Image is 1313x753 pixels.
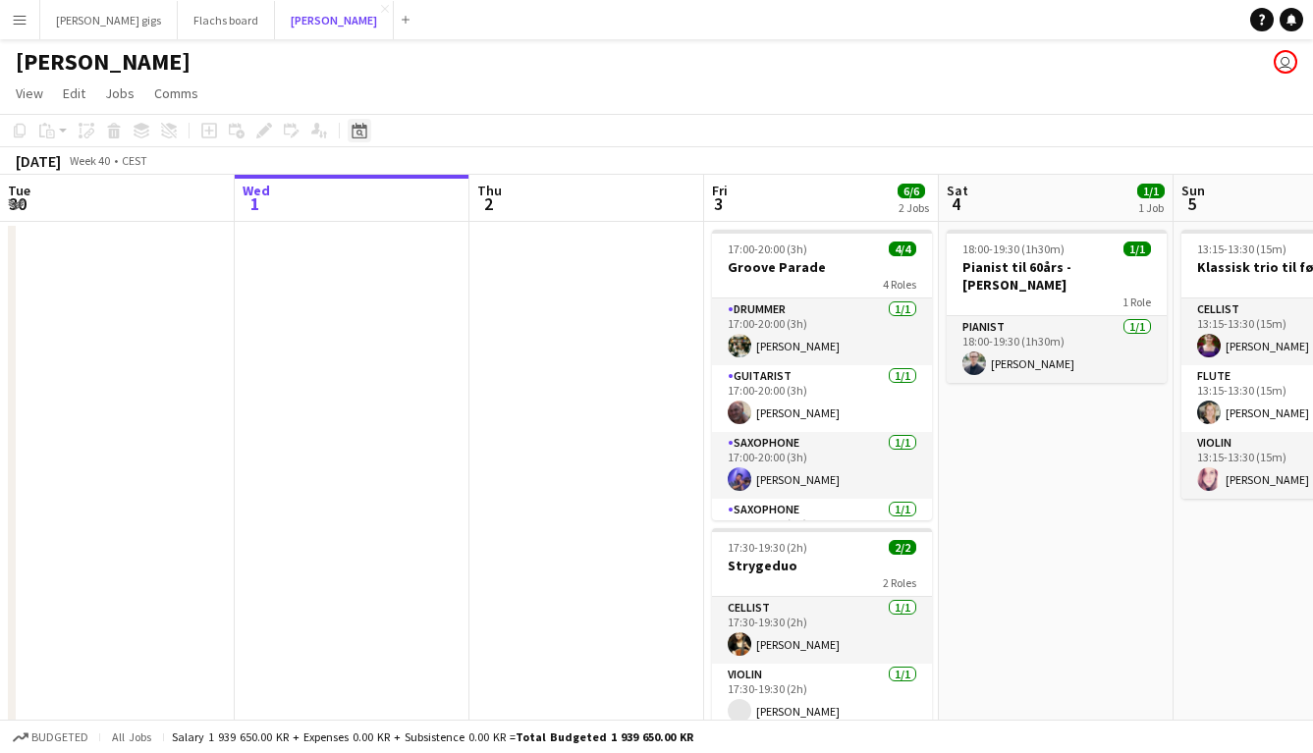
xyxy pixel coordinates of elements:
[947,230,1167,383] app-job-card: 18:00-19:30 (1h30m)1/1Pianist til 60års - [PERSON_NAME]1 RolePianist1/118:00-19:30 (1h30m)[PERSON...
[178,1,275,39] button: Flachs board
[63,84,85,102] span: Edit
[889,540,916,555] span: 2/2
[55,81,93,106] a: Edit
[8,81,51,106] a: View
[889,242,916,256] span: 4/4
[712,557,932,574] h3: Strygeduo
[1138,200,1164,215] div: 1 Job
[712,365,932,432] app-card-role: Guitarist1/117:00-20:00 (3h)[PERSON_NAME]
[728,242,807,256] span: 17:00-20:00 (3h)
[899,200,929,215] div: 2 Jobs
[898,184,925,198] span: 6/6
[712,258,932,276] h3: Groove Parade
[709,192,728,215] span: 3
[947,316,1167,383] app-card-role: Pianist1/118:00-19:30 (1h30m)[PERSON_NAME]
[1181,182,1205,199] span: Sun
[712,432,932,499] app-card-role: Saxophone1/117:00-20:00 (3h)[PERSON_NAME]
[5,192,30,215] span: 30
[712,664,932,730] app-card-role: Violin1/117:30-19:30 (2h)[PERSON_NAME]
[10,726,91,748] button: Budgeted
[728,540,807,555] span: 17:30-19:30 (2h)
[240,192,270,215] span: 1
[97,81,142,106] a: Jobs
[65,153,114,168] span: Week 40
[1122,295,1151,309] span: 1 Role
[947,182,968,199] span: Sat
[154,84,198,102] span: Comms
[1123,242,1151,256] span: 1/1
[712,182,728,199] span: Fri
[712,597,932,664] app-card-role: Cellist1/117:30-19:30 (2h)[PERSON_NAME]
[243,182,270,199] span: Wed
[16,47,191,77] h1: [PERSON_NAME]
[172,729,693,744] div: Salary 1 939 650.00 KR + Expenses 0.00 KR + Subsistence 0.00 KR =
[477,182,502,199] span: Thu
[712,528,932,730] app-job-card: 17:30-19:30 (2h)2/2Strygeduo2 RolesCellist1/117:30-19:30 (2h)[PERSON_NAME]Violin1/117:30-19:30 (2...
[944,192,968,215] span: 4
[105,84,135,102] span: Jobs
[16,151,61,171] div: [DATE]
[712,230,932,520] app-job-card: 17:00-20:00 (3h)4/4Groove Parade4 RolesDrummer1/117:00-20:00 (3h)[PERSON_NAME]Guitarist1/117:00-2...
[947,258,1167,294] h3: Pianist til 60års - [PERSON_NAME]
[108,729,155,744] span: All jobs
[962,242,1065,256] span: 18:00-19:30 (1h30m)
[31,730,88,744] span: Budgeted
[474,192,502,215] span: 2
[712,298,932,365] app-card-role: Drummer1/117:00-20:00 (3h)[PERSON_NAME]
[146,81,206,106] a: Comms
[1137,184,1165,198] span: 1/1
[16,84,43,102] span: View
[1274,50,1297,74] app-user-avatar: Asger Søgaard Hajslund
[40,1,178,39] button: [PERSON_NAME] gigs
[516,729,693,744] span: Total Budgeted 1 939 650.00 KR
[8,182,30,199] span: Tue
[122,153,147,168] div: CEST
[883,575,916,590] span: 2 Roles
[883,277,916,292] span: 4 Roles
[712,499,932,565] app-card-role: Saxophone1/117:00-20:00 (3h)
[275,1,394,39] button: [PERSON_NAME]
[1197,242,1286,256] span: 13:15-13:30 (15m)
[1178,192,1205,215] span: 5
